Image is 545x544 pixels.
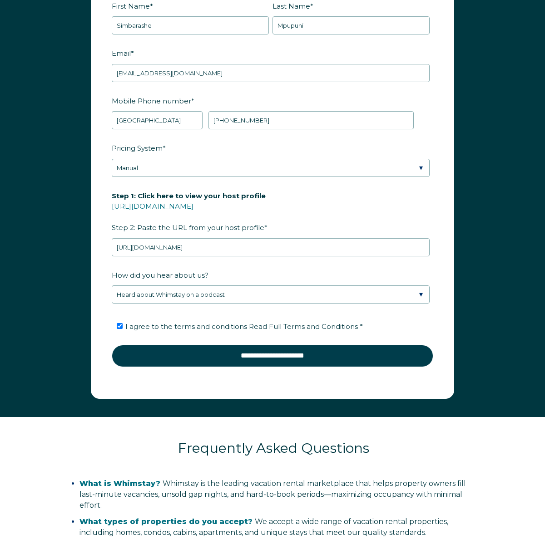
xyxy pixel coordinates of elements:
[117,323,123,329] input: I agree to the terms and conditions Read Full Terms and Conditions *
[178,440,369,456] span: Frequently Asked Questions
[112,46,131,60] span: Email
[125,322,363,331] span: I agree to the terms and conditions
[112,268,208,282] span: How did you hear about us?
[112,189,266,203] span: Step 1: Click here to view your host profile
[79,479,160,488] span: What is Whimstay?
[247,322,360,331] a: Read Full Terms and Conditions
[79,517,448,537] span: We accept a wide range of vacation rental properties, including homes, condos, cabins, apartments...
[112,202,193,211] a: [URL][DOMAIN_NAME]
[79,479,466,510] span: Whimstay is the leading vacation rental marketplace that helps property owners fill last-minute v...
[249,322,358,331] span: Read Full Terms and Conditions
[112,141,163,155] span: Pricing System
[112,94,191,108] span: Mobile Phone number
[112,238,430,256] input: airbnb.com/users/show/12345
[112,189,266,235] span: Step 2: Paste the URL from your host profile
[79,517,253,526] span: What types of properties do you accept?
